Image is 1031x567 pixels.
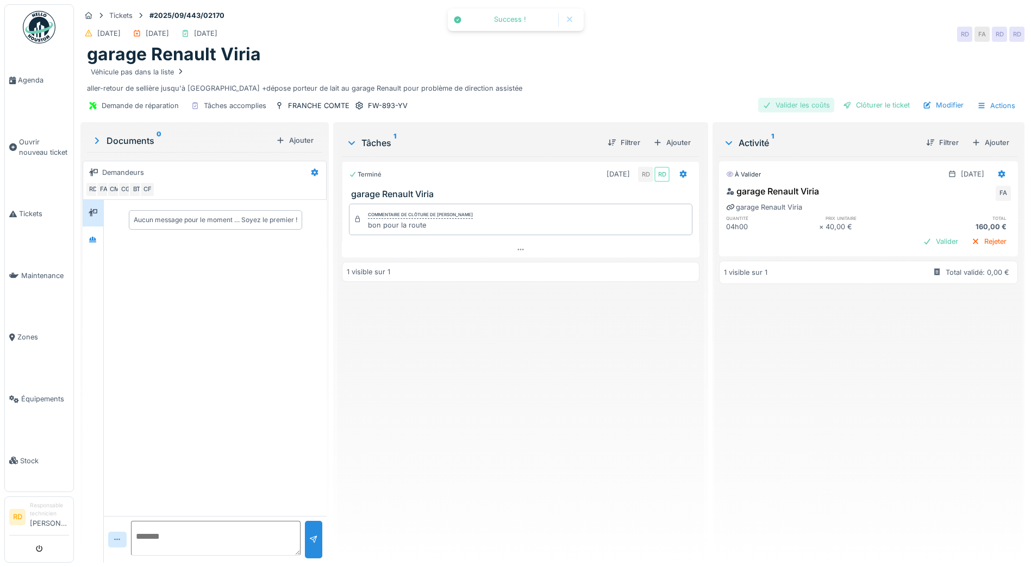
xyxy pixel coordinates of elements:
div: Demandeurs [102,167,144,178]
h3: garage Renault Viria [351,189,695,199]
span: Stock [20,456,69,466]
div: Rejeter [967,234,1011,249]
div: Véhicule pas dans la liste [91,67,185,77]
a: Ouvrir nouveau ticket [5,111,73,184]
a: Tickets [5,183,73,245]
div: Valider [918,234,963,249]
div: garage Renault Viria [726,185,819,198]
div: bon pour la route [368,220,473,230]
h1: garage Renault Viria [87,44,261,65]
span: Agenda [18,75,69,85]
span: Zones [17,332,69,342]
div: RD [638,167,653,182]
a: Stock [5,430,73,492]
a: RD Responsable technicien[PERSON_NAME] [9,501,69,535]
div: Ajouter [649,135,695,150]
span: Ouvrir nouveau ticket [19,137,69,157]
div: Filtrer [603,135,645,150]
div: 160,00 € [918,222,1011,232]
a: Maintenance [5,245,73,307]
div: 1 visible sur 1 [724,267,767,278]
div: FA [974,27,990,42]
div: [DATE] [97,28,121,39]
span: Équipements [21,394,69,404]
li: [PERSON_NAME] [30,501,69,533]
div: RD [957,27,972,42]
div: Actions [972,98,1020,114]
div: Activité [723,136,917,149]
div: CM [107,182,122,197]
div: FA [996,186,1011,201]
div: [DATE] [146,28,169,39]
a: Zones [5,306,73,368]
div: RD [1009,27,1024,42]
span: Tickets [19,209,69,219]
sup: 1 [393,136,396,149]
div: Demande de réparation [102,100,179,111]
div: Ajouter [967,135,1014,150]
div: Commentaire de clôture de [PERSON_NAME] [368,211,473,219]
li: RD [9,509,26,525]
div: 40,00 € [826,222,918,232]
div: Tickets [109,10,133,21]
h6: prix unitaire [826,215,918,222]
div: Documents [91,134,272,147]
div: Ajouter [272,133,318,148]
div: RD [654,167,670,182]
strong: #2025/09/443/02170 [145,10,229,21]
div: Clôturer le ticket [839,98,914,112]
div: CF [140,182,155,197]
div: [DATE] [607,169,630,179]
div: Valider les coûts [758,98,834,112]
div: RD [85,182,101,197]
div: 1 visible sur 1 [347,267,390,277]
div: BT [129,182,144,197]
div: [DATE] [194,28,217,39]
a: Agenda [5,49,73,111]
div: FRANCHE COMTE [288,100,349,111]
div: Terminé [349,170,382,179]
div: À valider [726,170,761,179]
div: × [819,222,826,232]
div: FW-893-YV [368,100,408,111]
div: Modifier [918,98,968,112]
div: 04h00 [726,222,818,232]
div: CG [118,182,133,197]
h6: quantité [726,215,818,222]
sup: 0 [157,134,161,147]
img: Badge_color-CXgf-gQk.svg [23,11,55,43]
div: RD [992,27,1007,42]
div: Aucun message pour le moment … Soyez le premier ! [134,215,297,225]
div: garage Renault Viria [726,202,802,212]
div: aller-retour de sellière jusqu'à [GEOGRAPHIC_DATA] +dépose porteur de lait au garage Renault pour... [87,65,1018,93]
span: Maintenance [21,270,69,281]
div: Tâches accomplies [204,100,266,111]
div: [DATE] [961,169,984,179]
div: Success ! [467,15,553,24]
a: Équipements [5,368,73,430]
div: Filtrer [922,135,963,150]
div: Total validé: 0,00 € [946,267,1009,278]
h6: total [918,215,1011,222]
div: FA [96,182,111,197]
div: Tâches [346,136,599,149]
div: Responsable technicien [30,501,69,518]
sup: 1 [771,136,774,149]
